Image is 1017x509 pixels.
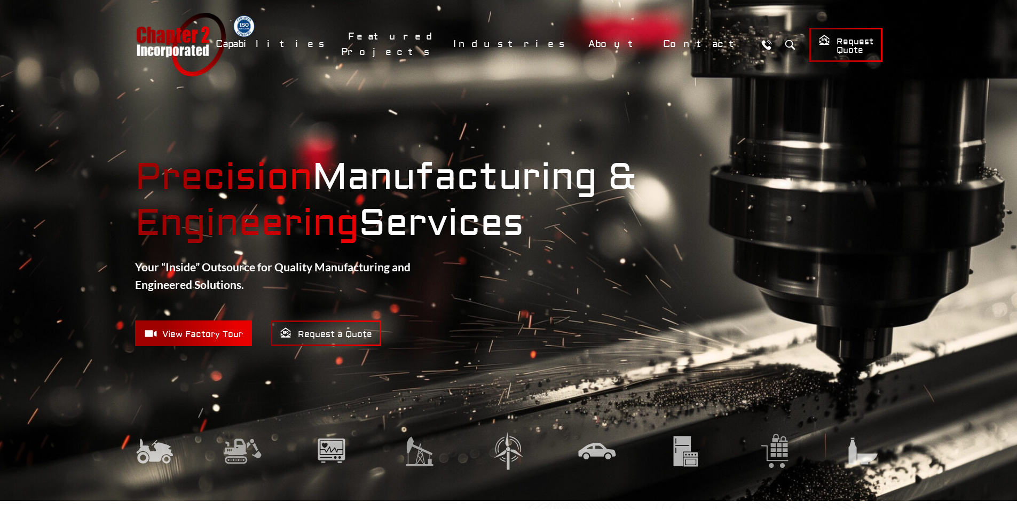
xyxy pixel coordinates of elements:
a: Request Quote [809,28,882,62]
a: About [581,33,651,56]
mark: Precision [135,155,312,200]
a: Capabilities [209,33,336,56]
a: Chapter 2 Incorporated [135,13,226,76]
span: Request Quote [818,34,873,56]
span: View Factory Tour [144,327,243,340]
a: Contact [656,33,752,56]
a: Call Us [757,35,777,54]
strong: Manufacturing & Services [135,155,882,247]
a: Request a Quote [271,320,381,346]
mark: Engineering [135,201,359,246]
a: View Factory Tour [135,320,252,346]
a: Industries [446,33,576,56]
strong: Your “Inside” Outsource for Quality Manufacturing and Engineered Solutions. [135,260,411,292]
span: Request a Quote [280,327,372,340]
button: Search [781,35,800,54]
a: Featured Projects [341,25,441,64]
